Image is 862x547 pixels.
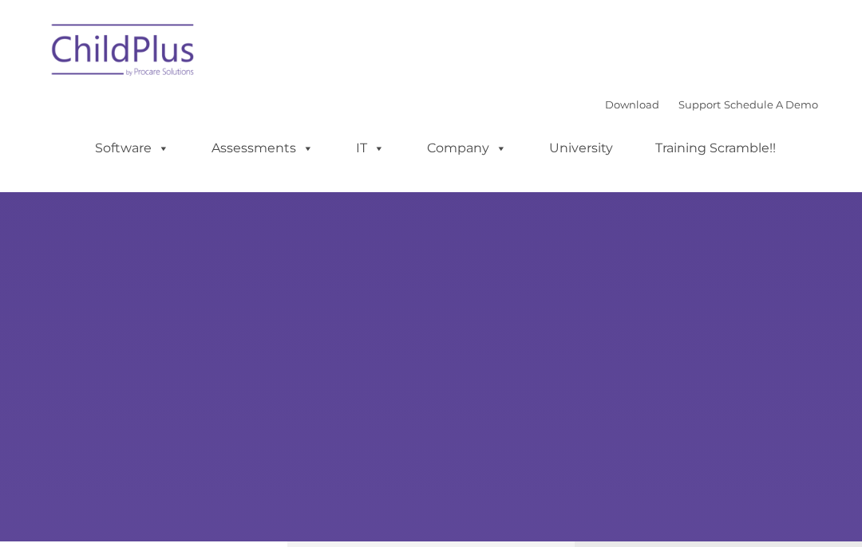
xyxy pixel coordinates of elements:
a: Company [411,132,523,164]
font: | [605,98,818,111]
a: Support [678,98,721,111]
a: IT [340,132,401,164]
a: Assessments [196,132,330,164]
a: University [533,132,629,164]
img: ChildPlus by Procare Solutions [44,13,204,92]
a: Schedule A Demo [724,98,818,111]
a: Download [605,98,659,111]
a: Software [79,132,185,164]
a: Training Scramble!! [639,132,792,164]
